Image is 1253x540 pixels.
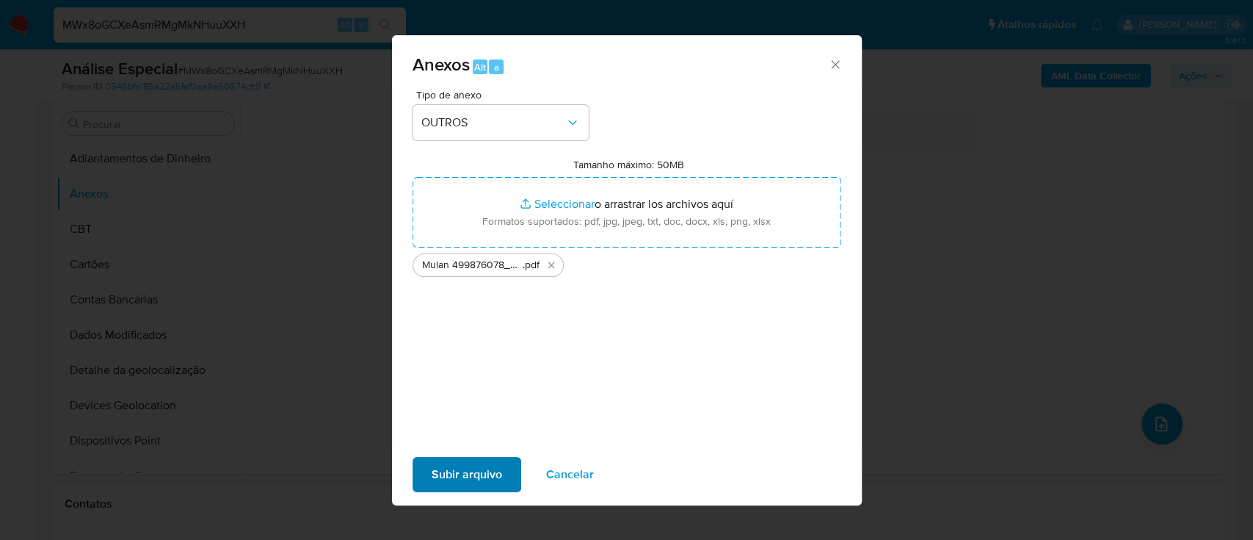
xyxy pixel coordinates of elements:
[527,457,613,492] button: Cancelar
[523,258,540,273] span: .pdf
[542,256,560,274] button: Eliminar Mulan 499876078_2025_10_06_08_26_59 KEYTH DE SOUZA RODRIGUES.pdf
[546,458,594,491] span: Cancelar
[474,60,486,74] span: Alt
[416,90,592,100] span: Tipo de anexo
[413,105,589,140] button: OUTROS
[494,60,499,74] span: a
[422,258,523,273] span: Mulan 499876078_2025_10_06_08_26_59 [PERSON_NAME] [PERSON_NAME]
[573,158,684,171] label: Tamanho máximo: 50MB
[432,458,502,491] span: Subir arquivo
[421,115,565,130] span: OUTROS
[413,248,841,277] ul: Archivos seleccionados
[413,51,470,77] span: Anexos
[828,57,841,71] button: Cerrar
[413,457,521,492] button: Subir arquivo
